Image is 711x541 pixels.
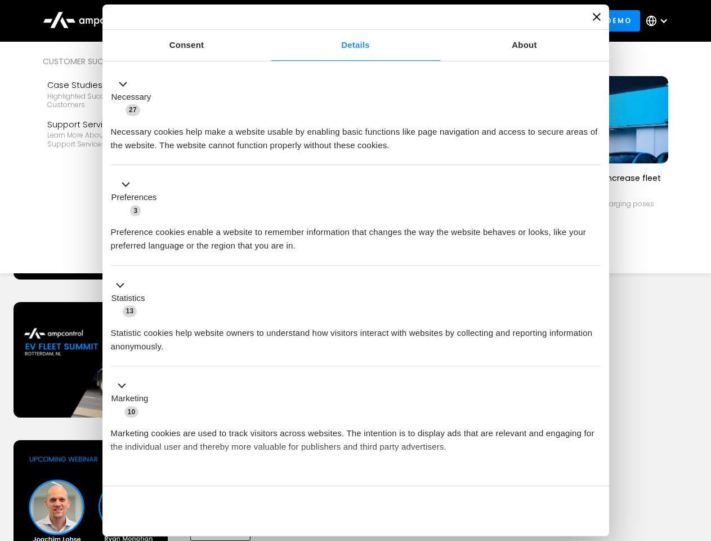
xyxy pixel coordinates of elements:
[111,418,601,454] div: Marketing cookies are used to track visitors across websites. The intention is to display ads tha...
[111,191,157,204] label: Preferences
[111,117,601,152] div: Necessary cookies help make a website usable by enabling basic functions like page navigation and...
[47,92,178,109] div: Highlighted success stories From Our Customers
[111,318,601,353] div: Statistic cookies help website owners to understand how visitors interact with websites by collec...
[102,30,271,61] a: Consent
[124,406,139,418] span: 10
[111,379,155,419] button: Marketing (10)
[111,178,164,218] button: Preferences (3)
[43,74,182,114] a: Case StudiesHighlighted success stories From Our Customers
[111,292,145,305] label: Statistics
[123,305,137,317] span: 13
[111,480,203,494] button: Unclassified (2)
[111,217,601,252] div: Preference cookies enable a website to remember information that changes the way the website beha...
[126,104,140,116] span: 27
[47,79,178,91] div: Case Studies
[186,481,196,493] span: 2
[440,30,609,61] a: About
[111,91,151,104] label: Necessary
[439,495,600,527] button: Okay
[47,131,178,148] div: Learn more about Ampcontrol’s support services
[111,77,158,117] button: Necessary (27)
[593,13,601,21] button: Close banner
[111,392,149,405] label: Marketing
[43,114,182,153] a: Support ServicesLearn more about Ampcontrol’s support services
[130,205,141,216] span: 3
[47,118,178,131] div: Support Services
[271,30,440,61] a: Details
[111,278,152,318] button: Statistics (13)
[43,55,182,68] div: Customer success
